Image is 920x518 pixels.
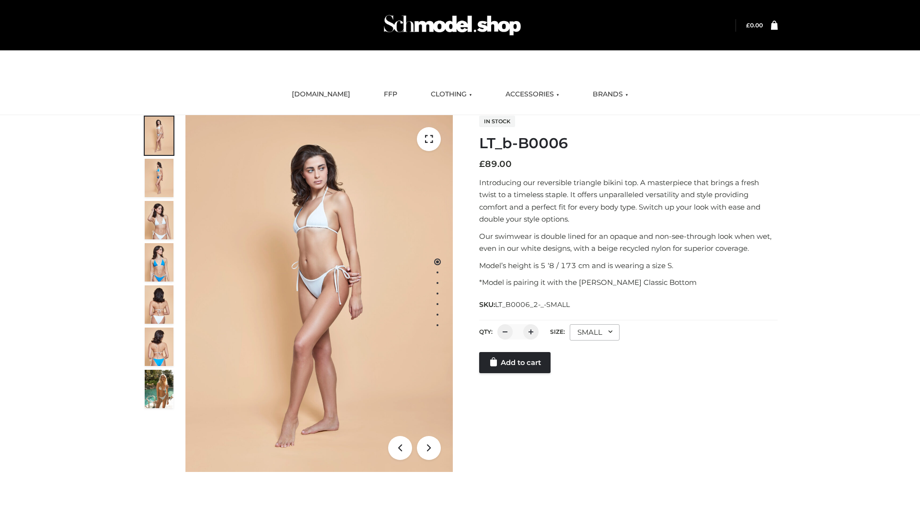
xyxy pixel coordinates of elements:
span: £ [479,159,485,169]
img: ArielClassicBikiniTop_CloudNine_AzureSky_OW114ECO_8-scaled.jpg [145,328,173,366]
span: SKU: [479,299,571,310]
a: CLOTHING [424,84,479,105]
bdi: 0.00 [746,22,763,29]
span: £ [746,22,750,29]
img: ArielClassicBikiniTop_CloudNine_AzureSky_OW114ECO_1-scaled.jpg [145,117,173,155]
img: ArielClassicBikiniTop_CloudNine_AzureSky_OW114ECO_7-scaled.jpg [145,285,173,324]
a: [DOMAIN_NAME] [285,84,357,105]
img: Arieltop_CloudNine_AzureSky2.jpg [145,370,173,408]
a: BRANDS [586,84,635,105]
a: Add to cart [479,352,551,373]
p: Introducing our reversible triangle bikini top. A masterpiece that brings a fresh twist to a time... [479,177,778,225]
img: ArielClassicBikiniTop_CloudNine_AzureSky_OW114ECO_1 [185,115,453,472]
a: £0.00 [746,22,763,29]
label: Size: [550,328,565,335]
p: *Model is pairing it with the [PERSON_NAME] Classic Bottom [479,276,778,289]
p: Model’s height is 5 ‘8 / 173 cm and is wearing a size S. [479,259,778,272]
span: In stock [479,116,515,127]
img: Schmodel Admin 964 [380,6,524,44]
h1: LT_b-B0006 [479,135,778,152]
label: QTY: [479,328,493,335]
img: ArielClassicBikiniTop_CloudNine_AzureSky_OW114ECO_2-scaled.jpg [145,159,173,197]
img: ArielClassicBikiniTop_CloudNine_AzureSky_OW114ECO_4-scaled.jpg [145,243,173,282]
bdi: 89.00 [479,159,512,169]
div: SMALL [570,324,620,341]
p: Our swimwear is double lined for an opaque and non-see-through look when wet, even in our white d... [479,230,778,255]
span: LT_B0006_2-_-SMALL [495,300,570,309]
img: ArielClassicBikiniTop_CloudNine_AzureSky_OW114ECO_3-scaled.jpg [145,201,173,239]
a: FFP [377,84,404,105]
a: ACCESSORIES [498,84,566,105]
